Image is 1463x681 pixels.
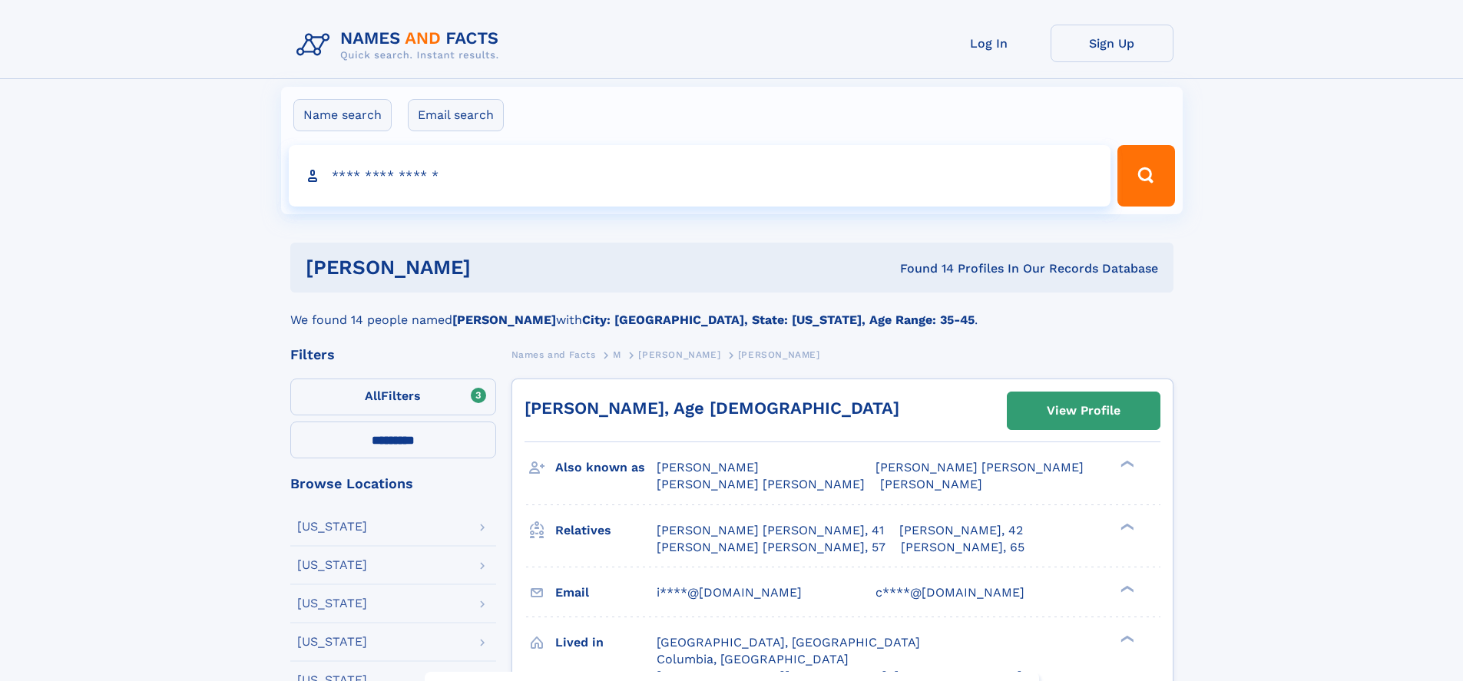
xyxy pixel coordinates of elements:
[657,477,865,491] span: [PERSON_NAME] [PERSON_NAME]
[1051,25,1173,62] a: Sign Up
[297,559,367,571] div: [US_STATE]
[293,99,392,131] label: Name search
[928,25,1051,62] a: Log In
[555,630,657,656] h3: Lived in
[511,345,596,364] a: Names and Facts
[1117,459,1135,469] div: ❯
[1117,633,1135,643] div: ❯
[613,349,621,360] span: M
[657,652,849,666] span: Columbia, [GEOGRAPHIC_DATA]
[613,345,621,364] a: M
[738,349,820,360] span: [PERSON_NAME]
[880,477,982,491] span: [PERSON_NAME]
[1008,392,1160,429] a: View Profile
[297,636,367,648] div: [US_STATE]
[290,293,1173,329] div: We found 14 people named with .
[290,379,496,415] label: Filters
[657,635,920,650] span: [GEOGRAPHIC_DATA], [GEOGRAPHIC_DATA]
[1117,145,1174,207] button: Search Button
[657,522,884,539] a: [PERSON_NAME] [PERSON_NAME], 41
[452,312,556,327] b: [PERSON_NAME]
[290,25,511,66] img: Logo Names and Facts
[297,521,367,533] div: [US_STATE]
[875,460,1084,474] span: [PERSON_NAME] [PERSON_NAME]
[555,580,657,606] h3: Email
[290,348,496,362] div: Filters
[306,258,686,277] h1: [PERSON_NAME]
[685,260,1158,277] div: Found 14 Profiles In Our Records Database
[1117,583,1135,593] div: ❯
[525,398,899,418] a: [PERSON_NAME], Age [DEMOGRAPHIC_DATA]
[901,539,1024,556] a: [PERSON_NAME], 65
[289,145,1111,207] input: search input
[290,477,496,491] div: Browse Locations
[638,349,720,360] span: [PERSON_NAME]
[365,388,381,403] span: All
[555,455,657,481] h3: Also known as
[297,597,367,610] div: [US_STATE]
[1117,521,1135,531] div: ❯
[638,345,720,364] a: [PERSON_NAME]
[582,312,975,327] b: City: [GEOGRAPHIC_DATA], State: [US_STATE], Age Range: 35-45
[408,99,504,131] label: Email search
[555,517,657,544] h3: Relatives
[657,539,885,556] a: [PERSON_NAME] [PERSON_NAME], 57
[657,460,759,474] span: [PERSON_NAME]
[1047,393,1120,428] div: View Profile
[899,522,1023,539] a: [PERSON_NAME], 42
